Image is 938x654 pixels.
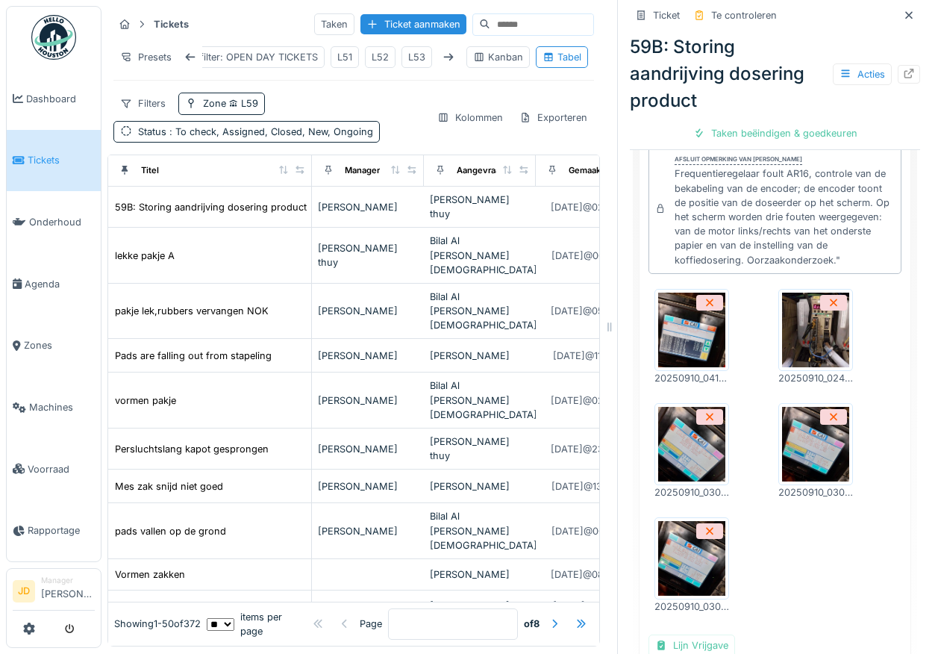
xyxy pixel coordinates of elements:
[430,567,530,582] div: [PERSON_NAME]
[7,376,101,438] a: Machines
[7,191,101,253] a: Onderhoud
[833,63,892,85] div: Acties
[553,349,631,363] div: [DATE] @ 11:50:22
[551,200,634,214] div: [DATE] @ 02:22:06
[25,277,95,291] span: Agenda
[24,338,95,352] span: Zones
[115,393,176,408] div: vormen pakje
[31,15,76,60] img: Badge_color-CXgf-gQk.svg
[430,349,530,363] div: [PERSON_NAME]
[41,575,95,586] div: Manager
[551,393,634,408] div: [DATE] @ 02:53:44
[138,125,373,139] div: Status
[658,293,725,367] img: tx9oavyd8qmyv8yf21vf17oc1f5d
[654,599,729,614] div: 20250910_030222.jpg
[318,241,418,270] div: [PERSON_NAME] thuy
[360,14,466,34] div: Ticket aanmaken
[430,479,530,493] div: [PERSON_NAME]
[543,50,581,64] div: Tabel
[28,153,95,167] span: Tickets
[551,479,632,493] div: [DATE] @ 13:26:36
[7,130,101,192] a: Tickets
[207,610,306,638] div: items per page
[408,50,425,64] div: L53
[553,599,631,613] div: [DATE] @ 10:12:50
[7,315,101,377] a: Zones
[26,92,95,106] span: Dashboard
[782,293,849,367] img: ierktg573cwioxqysh7csj3yby5b
[115,442,269,456] div: Persluchtslang kapot gesprongen
[654,371,729,385] div: 20250910_041105.jpg
[430,379,530,422] div: Bilal Al [PERSON_NAME][DEMOGRAPHIC_DATA]
[687,123,863,143] div: Taken beëindigen & goedkeuren
[185,50,318,64] div: filter: OPEN DAY TICKETS
[7,68,101,130] a: Dashboard
[318,349,418,363] div: [PERSON_NAME]
[318,393,418,408] div: [PERSON_NAME]
[318,304,418,318] div: [PERSON_NAME]
[551,304,634,318] div: [DATE] @ 05:23:26
[778,485,853,499] div: 20250910_030216.jpg
[658,407,725,482] img: 7wxcjq1loaf0rqpxel4x30s3yw44
[203,96,258,110] div: Zone
[115,304,269,318] div: pakje lek,rubbers vervangen NOK
[115,479,223,493] div: Mes zak snijd niet goed
[653,8,680,22] div: Ticket
[115,349,272,363] div: Pads are falling out from stapeling
[430,290,530,333] div: Bilal Al [PERSON_NAME][DEMOGRAPHIC_DATA]
[551,442,633,456] div: [DATE] @ 23:57:39
[430,599,530,613] div: [PERSON_NAME]
[113,46,178,68] div: Presets
[41,575,95,607] li: [PERSON_NAME]
[113,93,172,114] div: Filters
[551,249,632,263] div: [DATE] @ 00:21:03
[675,166,895,267] div: Frequentieregelaar foult AR16, controle van de bekabeling van de encoder; de encoder toont de pos...
[141,164,159,177] div: Titel
[430,435,530,463] div: [PERSON_NAME] thuy
[115,200,307,214] div: 59B: Storing aandrijving dosering product
[457,164,531,177] div: Aangevraagd door
[630,34,920,114] div: 59B: Storing aandrijving dosering product
[318,524,418,538] div: [PERSON_NAME]
[430,193,530,221] div: [PERSON_NAME] thuy
[318,200,418,214] div: [PERSON_NAME]
[7,253,101,315] a: Agenda
[778,371,853,385] div: 20250910_024545.jpg
[28,462,95,476] span: Voorraad
[430,509,530,552] div: Bilal Al [PERSON_NAME][DEMOGRAPHIC_DATA]
[7,500,101,562] a: Rapportage
[114,617,201,632] div: Showing 1 - 50 of 372
[318,442,418,456] div: [PERSON_NAME]
[675,155,802,165] div: Afsluit opmerking van [PERSON_NAME]
[318,479,418,493] div: [PERSON_NAME]
[115,567,185,582] div: Vormen zakken
[551,524,632,538] div: [DATE] @ 00:49:01
[431,107,510,128] div: Kolommen
[28,523,95,538] span: Rapportage
[29,400,95,414] span: Machines
[115,599,266,613] div: Stapelaar neemt patjes terug mee
[782,407,849,482] img: rpvumf397x2ffoz3ecolowjbnt87
[29,215,95,229] span: Onderhoud
[654,485,729,499] div: 20250910_030146.jpg
[7,438,101,500] a: Voorraad
[711,8,777,22] div: Te controleren
[13,575,95,611] a: JD Manager[PERSON_NAME]
[115,249,175,263] div: lekke pakje A
[345,164,380,177] div: Manager
[551,567,634,582] div: [DATE] @ 08:33:42
[360,617,382,632] div: Page
[372,50,389,64] div: L52
[314,13,354,35] div: Taken
[148,17,195,31] strong: Tickets
[513,107,594,128] div: Exporteren
[13,580,35,602] li: JD
[226,98,258,109] span: L59
[658,521,725,596] img: 8dmt1534mem0xw4mx6vqk1wx1vyl
[524,617,540,632] strong: of 8
[430,234,530,277] div: Bilal Al [PERSON_NAME][DEMOGRAPHIC_DATA]
[473,50,523,64] div: Kanban
[569,164,616,177] div: Gemaakt op
[115,524,226,538] div: pads vallen op de grond
[337,50,352,64] div: L51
